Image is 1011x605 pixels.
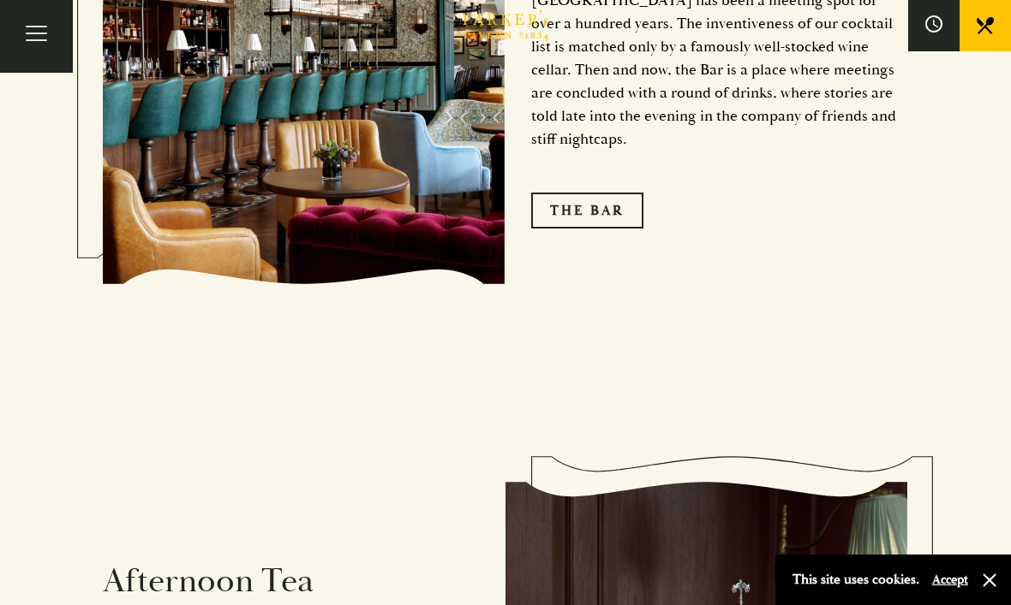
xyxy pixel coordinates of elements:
[793,567,919,592] p: This site uses cookies.
[531,193,643,228] a: The Bar
[981,572,998,589] button: Close and accept
[103,561,480,602] h2: Afternoon Tea
[932,572,968,588] button: Accept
